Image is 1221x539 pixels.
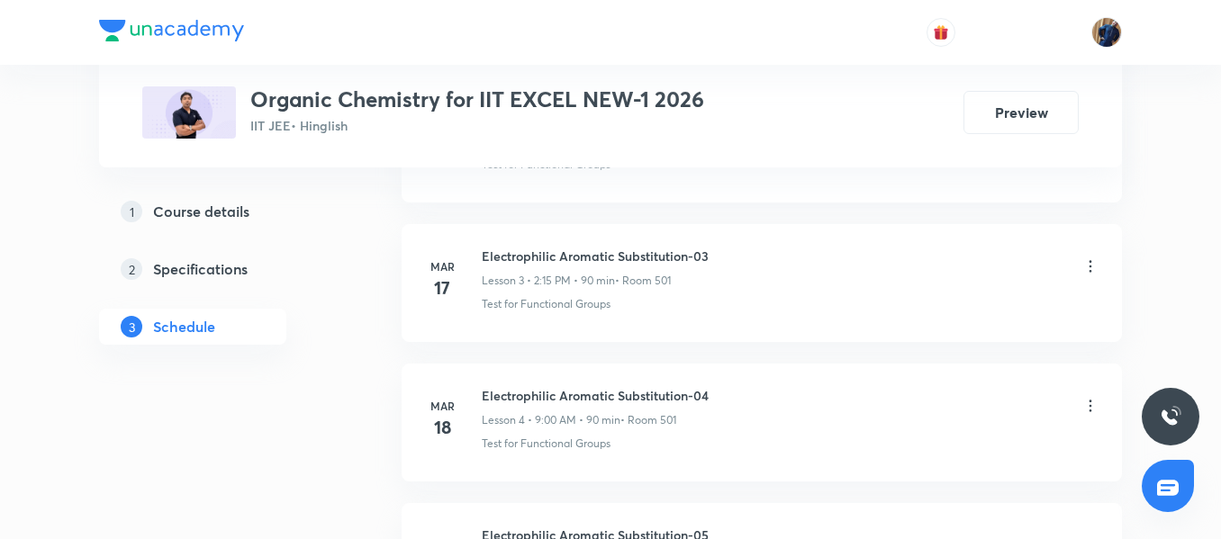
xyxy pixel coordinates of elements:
a: Company Logo [99,20,244,46]
button: Preview [963,91,1079,134]
h6: Electrophilic Aromatic Substitution-04 [482,386,709,405]
h4: 18 [424,414,460,441]
p: Lesson 3 • 2:15 PM • 90 min [482,273,615,289]
p: • Room 501 [615,273,671,289]
img: Company Logo [99,20,244,41]
p: IIT JEE • Hinglish [250,116,704,135]
img: D2D18C99-8A17-4241-BB68-AEA456084416_plus.png [142,86,236,139]
h6: Mar [424,258,460,274]
button: avatar [927,18,955,47]
h5: Specifications [153,258,248,280]
h5: Schedule [153,316,215,337]
img: ttu [1160,406,1181,427]
p: 3 [121,316,142,337]
h4: 17 [424,274,460,301]
h6: Mar [424,398,460,414]
img: avatar [933,24,949,40]
a: 2Specifications [99,251,344,287]
p: 1 [121,201,142,222]
p: • Room 501 [620,412,676,428]
img: Sudipto roy [1091,17,1122,48]
p: Test for Functional Groups [482,296,610,312]
h3: Organic Chemistry for IIT EXCEL NEW-1 2026 [250,86,704,112]
p: 2 [121,258,142,280]
p: Test for Functional Groups [482,436,610,452]
h5: Course details [153,201,249,222]
h6: Electrophilic Aromatic Substitution-03 [482,247,709,265]
a: 1Course details [99,193,344,229]
p: Lesson 4 • 9:00 AM • 90 min [482,412,620,428]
